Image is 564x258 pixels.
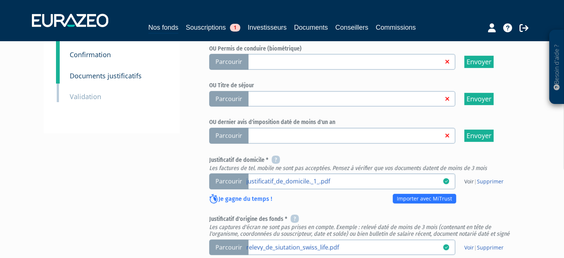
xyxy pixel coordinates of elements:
[186,22,240,33] a: Souscriptions1
[209,45,517,52] h6: OU Permis de conduire (biométrique)
[148,22,178,34] a: Nos fonds
[443,178,449,184] i: 07/10/2025 17:14
[335,22,368,33] a: Conseillers
[477,178,504,185] a: Supprimer
[209,119,517,125] h6: OU dernier avis d'imposition daté de moins d'un an
[464,130,494,142] input: Envoyer
[477,244,504,251] a: Supprimer
[209,164,487,172] em: Les factures de tel. mobile ne sont pas acceptées. Pensez à vérifier que vos documents datent de ...
[376,22,416,33] a: Commissions
[464,244,474,251] a: Voir
[294,22,328,33] a: Documents
[209,82,517,89] h6: OU Titre de séjour
[464,178,474,185] a: Voir
[209,128,248,144] span: Parcourir
[464,93,494,105] input: Envoyer
[209,91,248,107] span: Parcourir
[70,71,142,80] small: Documents justificatifs
[443,244,449,250] i: 07/10/2025 12:09
[70,92,101,101] small: Validation
[393,194,456,203] a: Importer avec MiTrust
[553,34,561,101] p: Besoin d'aide ?
[464,244,504,251] span: |
[209,195,272,204] p: Je gagne du temps !
[209,173,248,189] span: Parcourir
[246,177,443,184] a: justificatif_de_domicile._1_.pdf
[70,50,111,59] small: Confirmation
[246,243,443,251] a: relevy_de_siutation_swiss_life.pdf
[56,39,60,62] a: 7
[464,178,504,185] span: |
[464,56,494,68] input: Envoyer
[209,215,517,237] h6: Justificatif d'origine des fonds *
[56,61,60,84] a: 8
[209,223,509,237] em: Les captures d'écran ne sont pas prises en compte. Exemple : relevé daté de moins de 3 mois (cont...
[248,22,287,33] a: Investisseurs
[209,156,517,172] h6: Justificatif de domicile *
[209,239,248,255] span: Parcourir
[32,14,108,27] img: 1732889491-logotype_eurazeo_blanc_rvb.png
[230,24,240,32] span: 1
[209,54,248,70] span: Parcourir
